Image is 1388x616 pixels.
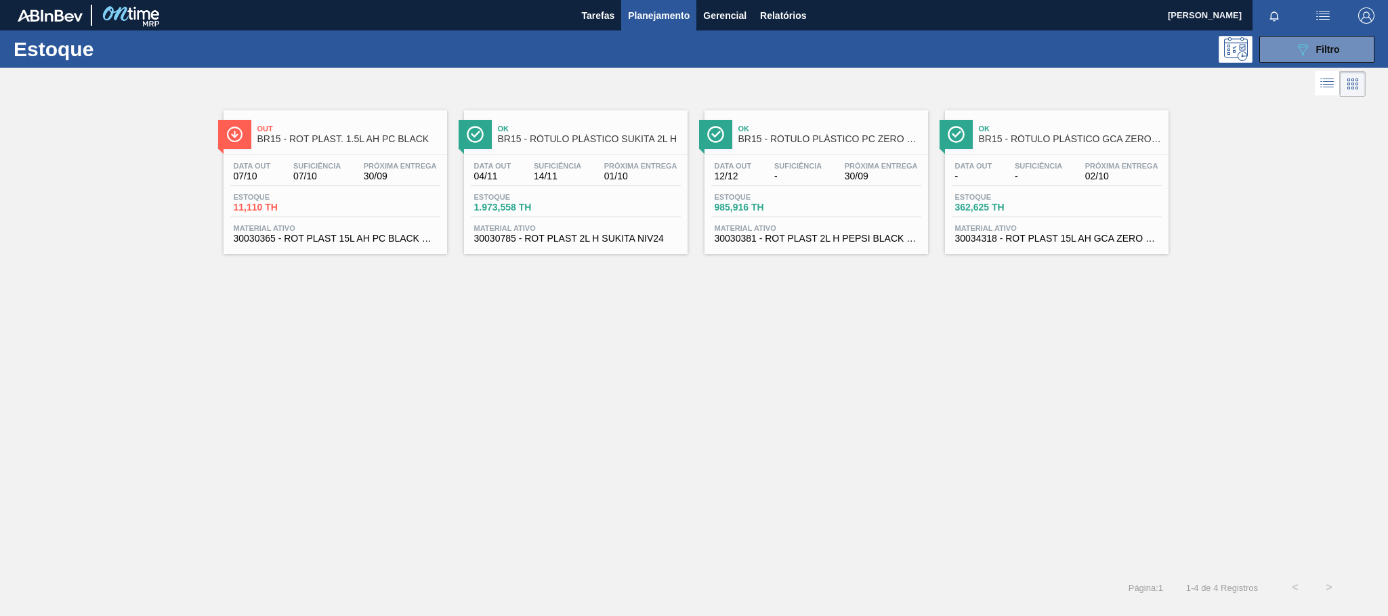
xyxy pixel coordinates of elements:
span: Próxima Entrega [1085,162,1158,170]
span: Suficiência [774,162,822,170]
img: Logout [1358,7,1374,24]
span: 14/11 [534,171,581,181]
span: Ok [498,125,681,133]
span: Estoque [715,193,809,201]
span: 30030785 - ROT PLAST 2L H SUKITA NIV24 [474,234,677,244]
span: BR15 - RÓTULO PLÁSTICO GCA ZERO 1,5L AH [979,134,1162,144]
span: 02/10 [1085,171,1158,181]
span: Out [257,125,440,133]
span: Material ativo [955,224,1158,232]
span: Gerencial [703,7,746,24]
span: 30/09 [364,171,437,181]
a: ÍconeOkBR15 - RÓTULO PLÁSTICO PC ZERO 2L HData out12/12Suficiência-Próxima Entrega30/09Estoque985... [694,100,935,254]
button: < [1278,571,1312,604]
span: Tarefas [581,7,614,24]
span: - [1015,171,1062,181]
span: 12/12 [715,171,752,181]
span: 1.973,558 TH [474,202,569,213]
span: Estoque [955,193,1050,201]
span: Material ativo [715,224,918,232]
div: Visão em Cards [1340,71,1366,97]
span: - [955,171,992,181]
img: Ícone [226,126,243,143]
span: Suficiência [534,162,581,170]
span: 04/11 [474,171,511,181]
span: Planejamento [628,7,690,24]
h1: Estoque [14,41,218,57]
img: TNhmsLtSVTkK8tSr43FrP2fwEKptu5GPRR3wAAAABJRU5ErkJggg== [18,9,83,22]
span: BR15 - RÓTULO PLÁSTICO PC ZERO 2L H [738,134,921,144]
span: 362,625 TH [955,202,1050,213]
button: > [1312,571,1346,604]
img: Ícone [467,126,484,143]
span: Estoque [234,193,329,201]
span: Estoque [474,193,569,201]
span: 11,110 TH [234,202,329,213]
span: Página : 1 [1129,583,1163,593]
button: Filtro [1259,36,1374,63]
span: 30030365 - ROT PLAST 15L AH PC BLACK NIV24 [234,234,437,244]
span: Suficiência [293,162,341,170]
span: Próxima Entrega [845,162,918,170]
span: Material ativo [474,224,677,232]
img: userActions [1315,7,1331,24]
span: Material ativo [234,224,437,232]
img: Ícone [707,126,724,143]
span: BR15 - ROT PLAST. 1.5L AH PC BLACK [257,134,440,144]
button: Notificações [1253,6,1296,25]
span: Data out [474,162,511,170]
span: Ok [738,125,921,133]
span: 1 - 4 de 4 Registros [1183,583,1258,593]
a: ÍconeOkBR15 - RÓTULO PLÁSTICO SUKITA 2L HData out04/11Suficiência14/11Próxima Entrega01/10Estoque... [454,100,694,254]
span: Próxima Entrega [604,162,677,170]
span: Data out [715,162,752,170]
div: Visão em Lista [1315,71,1340,97]
a: ÍconeOutBR15 - ROT PLAST. 1.5L AH PC BLACKData out07/10Suficiência07/10Próxima Entrega30/09Estoqu... [213,100,454,254]
span: 985,916 TH [715,202,809,213]
span: Relatórios [760,7,806,24]
span: Filtro [1316,44,1340,55]
span: Data out [234,162,271,170]
span: Suficiência [1015,162,1062,170]
span: 30/09 [845,171,918,181]
span: 07/10 [293,171,341,181]
span: 30030381 - ROT PLAST 2L H PEPSI BLACK NIV24 [715,234,918,244]
span: Próxima Entrega [364,162,437,170]
div: Pogramando: nenhum usuário selecionado [1219,36,1253,63]
span: - [774,171,822,181]
span: 07/10 [234,171,271,181]
span: 30034318 - ROT PLAST 15L AH GCA ZERO S CL NIV25 [955,234,1158,244]
span: Data out [955,162,992,170]
span: 01/10 [604,171,677,181]
span: BR15 - RÓTULO PLÁSTICO SUKITA 2L H [498,134,681,144]
span: Ok [979,125,1162,133]
img: Ícone [948,126,965,143]
a: ÍconeOkBR15 - RÓTULO PLÁSTICO GCA ZERO 1,5L AHData out-Suficiência-Próxima Entrega02/10Estoque362... [935,100,1175,254]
